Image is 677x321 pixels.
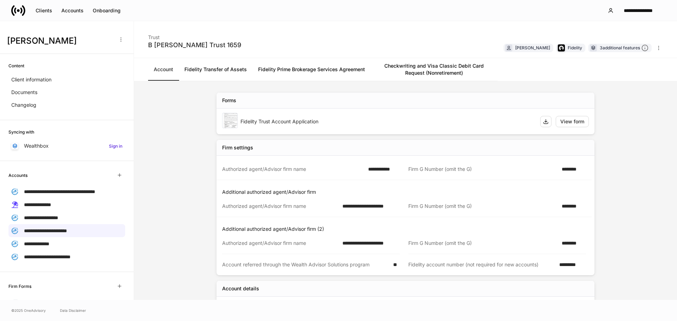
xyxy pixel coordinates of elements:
[408,203,557,210] div: Firm G Number (omit the G)
[556,116,589,127] button: View form
[408,240,557,247] div: Firm G Number (omit the G)
[8,140,125,152] a: WealthboxSign in
[371,58,498,81] a: Checkwriting and Visa Classic Debit Card Request (Nonretirement)
[408,166,557,173] div: Firm G Number (omit the G)
[148,58,179,81] a: Account
[222,285,259,292] div: Account details
[148,41,241,49] div: B [PERSON_NAME] Trust 1659
[600,44,648,52] div: 3 additional features
[179,58,252,81] a: Fidelity Transfer of Assets
[31,5,57,16] button: Clients
[57,5,88,16] button: Accounts
[222,203,338,210] div: Authorized agent/Advisor firm name
[8,172,28,179] h6: Accounts
[8,283,31,290] h6: Firm Forms
[36,7,52,14] div: Clients
[222,144,253,151] div: Firm settings
[60,308,86,313] a: Data Disclaimer
[8,73,125,86] a: Client information
[109,143,122,149] h6: Sign in
[222,97,236,104] div: Forms
[222,261,389,268] div: Account referred through the Wealth Advisor Solutions program
[252,58,371,81] a: Fidelity Prime Brokerage Services Agreement
[222,240,338,247] div: Authorized agent/Advisor firm name
[568,44,582,51] div: Fidelity
[8,129,34,135] h6: Syncing with
[8,62,24,69] h6: Content
[222,189,592,196] p: Additional authorized agent/Advisor firm
[515,44,550,51] div: [PERSON_NAME]
[222,166,364,173] div: Authorized agent/Advisor firm name
[408,261,555,268] div: Fidelity account number (not required for new accounts)
[11,76,51,83] p: Client information
[8,99,125,111] a: Changelog
[8,86,125,99] a: Documents
[240,118,535,125] div: Fidelity Trust Account Application
[7,35,112,47] h3: [PERSON_NAME]
[11,101,36,109] p: Changelog
[11,89,37,96] p: Documents
[93,7,121,14] div: Onboarding
[11,308,46,313] span: © 2025 OneAdvisory
[560,118,584,125] div: View form
[222,226,592,233] p: Additional authorized agent/Advisor firm (2)
[24,142,49,149] p: Wealthbox
[61,7,84,14] div: Accounts
[88,5,125,16] button: Onboarding
[148,30,241,41] div: Trust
